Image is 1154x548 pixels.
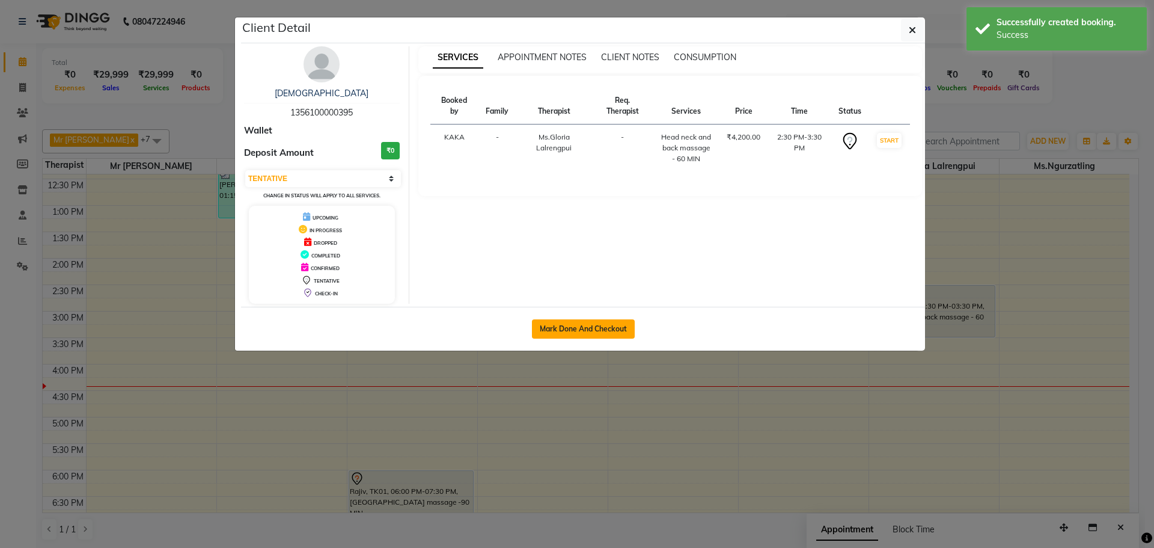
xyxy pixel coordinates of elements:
span: Wallet [244,124,272,138]
div: ₹4,200.00 [727,132,760,143]
span: DROPPED [314,240,337,246]
span: IN PROGRESS [310,227,342,233]
small: Change in status will apply to all services. [263,192,380,199]
h3: ₹0 [381,142,400,159]
th: Status [831,88,869,125]
span: CONFIRMED [311,265,340,271]
h5: Client Detail [242,19,311,37]
th: Therapist [516,88,592,125]
td: 2:30 PM-3:30 PM [768,125,831,172]
span: SERVICES [433,47,483,69]
span: COMPLETED [311,253,340,259]
span: UPCOMING [313,215,338,221]
span: CONSUMPTION [674,52,736,63]
img: avatar [304,46,340,82]
th: Family [478,88,516,125]
td: KAKA [430,125,479,172]
button: Mark Done And Checkout [532,319,635,339]
div: Success [997,29,1138,42]
th: Time [768,88,831,125]
button: START [877,133,902,148]
span: TENTATIVE [314,278,340,284]
th: Price [719,88,768,125]
span: CLIENT NOTES [601,52,659,63]
div: Successfully created booking. [997,16,1138,29]
span: APPOINTMENT NOTES [498,52,587,63]
td: - [478,125,516,172]
span: CHECK-IN [315,291,338,297]
th: Req. Therapist [592,88,653,125]
span: Deposit Amount [244,146,314,160]
span: 1356100000395 [290,107,353,118]
td: - [592,125,653,172]
th: Services [653,88,719,125]
a: [DEMOGRAPHIC_DATA] [275,88,368,99]
span: Ms.Gloria Lalrengpui [536,132,572,152]
div: Head neck and back massage - 60 MIN [660,132,712,164]
th: Booked by [430,88,479,125]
